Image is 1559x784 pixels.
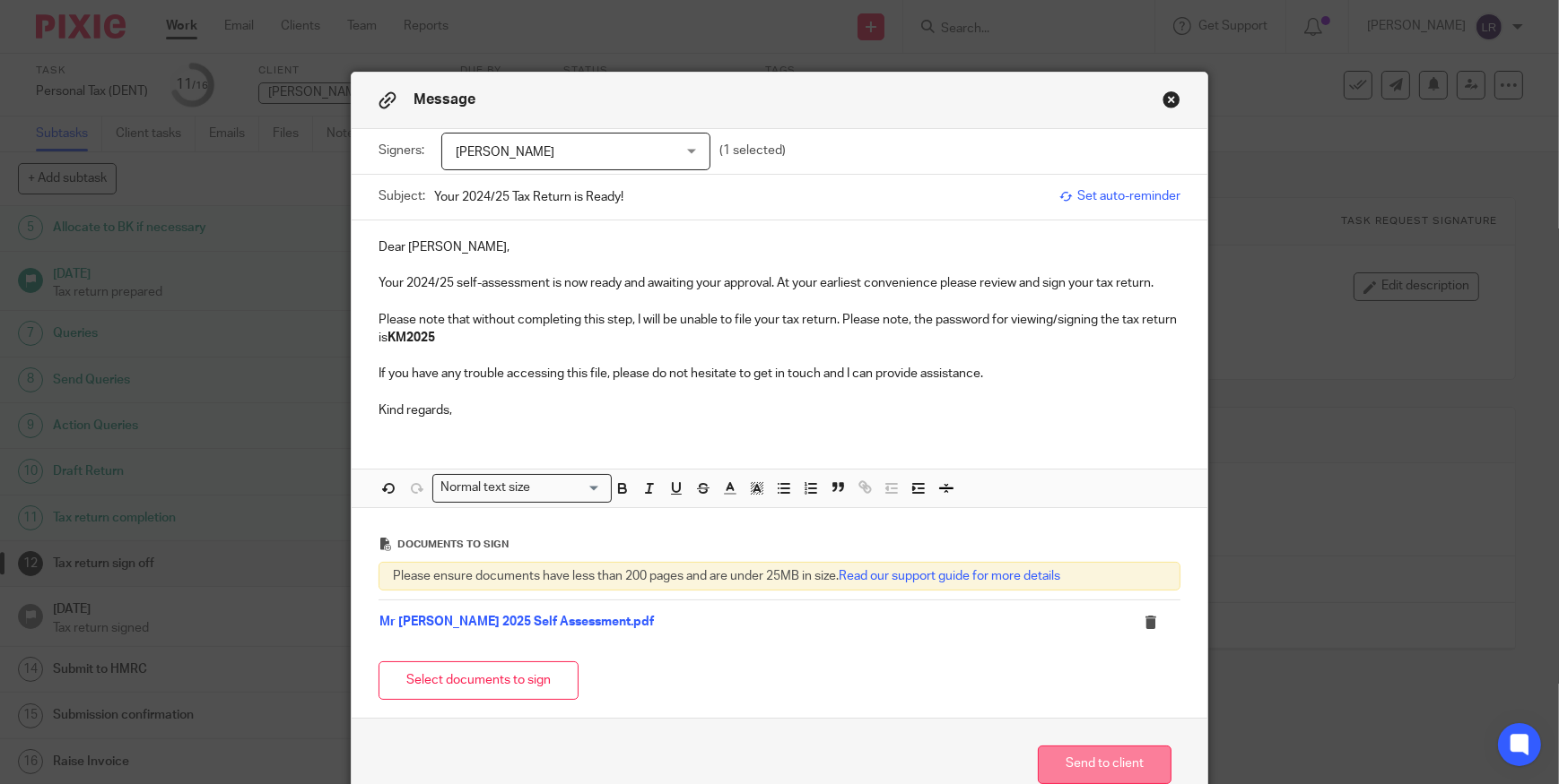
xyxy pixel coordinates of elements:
div: Please ensure documents have less than 200 pages and are under 25MB in size. [379,562,1180,590]
span: Set auto-reminder [1059,187,1180,205]
div: Search for option [432,474,612,502]
p: If you have any trouble accessing this file, please do not hesitate to get in touch and I can pro... [379,365,1180,383]
label: Signers: [379,142,432,159]
span: Normal text size [437,478,535,497]
label: Subject: [379,187,425,205]
span: Documents to sign [397,539,509,549]
a: Read our support guide for more details [839,570,1060,582]
input: Search for option [536,478,601,497]
button: Send to client [1038,745,1171,784]
p: Your 2024/25 self-assessment is now ready and awaiting your approval. At your earliest convenienc... [379,274,1180,292]
a: Mr [PERSON_NAME] 2025 Self Assessment.pdf [379,616,654,628]
button: Select documents to sign [379,661,579,700]
strong: KM2025 [388,332,435,344]
p: (1 selected) [719,142,786,159]
p: Please note that without completing this step, I will be unable to file your tax return. Please n... [379,311,1180,348]
span: [PERSON_NAME] [456,146,554,159]
p: Kind regards, [379,401,1180,419]
p: Dear [PERSON_NAME], [379,238,1180,256]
